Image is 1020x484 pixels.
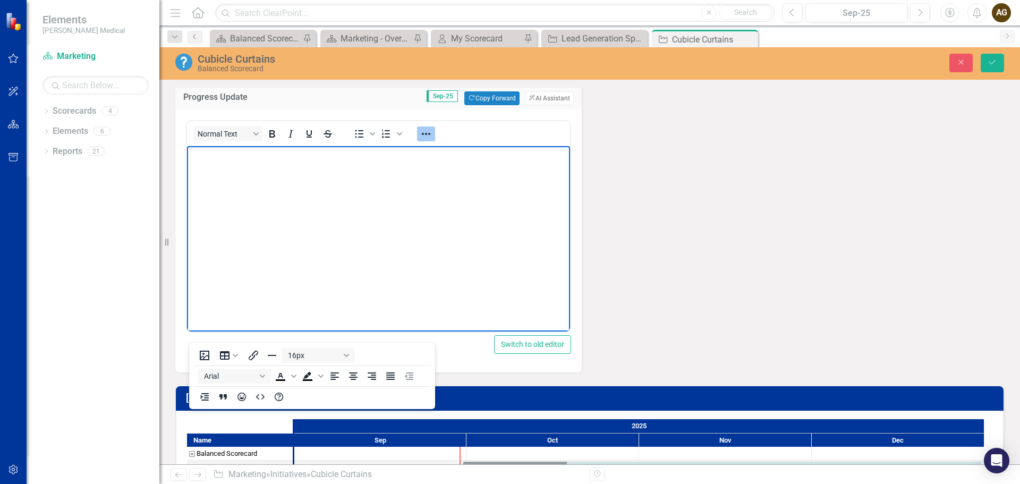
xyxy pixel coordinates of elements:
[288,351,340,360] span: 16px
[319,126,337,141] button: Strikethrough
[417,126,435,141] button: Reveal or hide additional toolbar items
[187,447,293,461] div: Balanced Scorecard
[270,389,288,404] button: Help
[186,393,997,403] h3: [PERSON_NAME] Chart
[183,92,302,102] h3: Progress Update
[198,65,640,73] div: Balanced Scorecard
[175,54,192,71] img: No Information
[350,126,377,141] div: Bullet list
[323,32,411,45] a: Marketing - Overview Dashboard
[381,369,399,384] button: Justify
[53,125,88,138] a: Elements
[326,369,344,384] button: Align left
[992,3,1011,22] button: AG
[187,434,293,447] div: Name
[544,32,645,45] a: Lead Generation Specialist: Secure leads that turn into meetings and Sales pipeline opportunities
[195,348,214,363] button: Insert image
[187,461,293,474] div: Cubicle Curtains
[244,348,262,363] button: Insert/edit link
[213,469,582,481] div: » »
[101,107,118,116] div: 4
[263,348,281,363] button: Horizontal line
[344,369,362,384] button: Align center
[198,130,250,138] span: Normal Text
[299,369,325,384] div: Background color Black
[205,461,253,474] div: Cubicle Curtains
[53,146,82,158] a: Reports
[212,32,300,45] a: Balanced Scorecard Welcome Page
[42,50,149,63] a: Marketing
[427,90,458,102] span: Sep-25
[464,91,519,105] button: Copy Forward
[215,4,775,22] input: Search ClearPoint...
[639,434,812,447] div: Nov
[233,389,251,404] button: Emojis
[341,32,411,45] div: Marketing - Overview Dashboard
[53,105,96,117] a: Scorecards
[88,147,105,156] div: 21
[805,3,907,22] button: Sep-25
[42,76,149,95] input: Search Below...
[93,127,110,136] div: 6
[809,7,904,20] div: Sep-25
[300,126,318,141] button: Underline
[187,447,293,461] div: Task: Balanced Scorecard Start date: 2025-09-30 End date: 2025-10-01
[294,419,984,433] div: 2025
[263,126,281,141] button: Bold
[270,469,307,479] a: Initiatives
[42,13,125,26] span: Elements
[230,32,300,45] div: Balanced Scorecard Welcome Page
[812,434,984,447] div: Dec
[294,434,466,447] div: Sep
[197,447,257,461] div: Balanced Scorecard
[198,53,640,65] div: Cubicle Curtains
[187,146,570,332] iframe: Rich Text Area
[5,12,24,31] img: ClearPoint Strategy
[494,335,571,354] button: Switch to old editor
[251,389,269,404] button: HTML Editor
[562,32,645,45] div: Lead Generation Specialist: Secure leads that turn into meetings and Sales pipeline opportunities
[271,369,298,384] div: Text color Black
[433,32,521,45] a: My Scorecard
[525,91,574,105] button: AI Assistant
[984,448,1009,473] div: Open Intercom Messenger
[282,348,355,363] button: Font size 16px
[466,434,639,447] div: Oct
[311,469,372,479] div: Cubicle Curtains
[451,32,521,45] div: My Scorecard
[214,348,244,363] button: Table
[193,126,262,141] button: Block Normal Text
[214,389,232,404] button: Blockquote
[377,126,404,141] div: Numbered list
[363,369,381,384] button: Align right
[195,389,214,404] button: Increase indent
[282,126,300,141] button: Italic
[187,461,293,474] div: Task: Start date: 2025-09-30 End date: 2025-12-31
[734,8,757,16] span: Search
[198,369,271,384] button: Font Arial
[719,5,772,20] button: Search
[42,26,125,35] small: [PERSON_NAME] Medical
[672,33,755,46] div: Cubicle Curtains
[228,469,266,479] a: Marketing
[204,372,256,380] span: Arial
[463,462,981,473] div: Task: Start date: 2025-09-30 End date: 2025-12-31
[400,369,418,384] button: Decrease indent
